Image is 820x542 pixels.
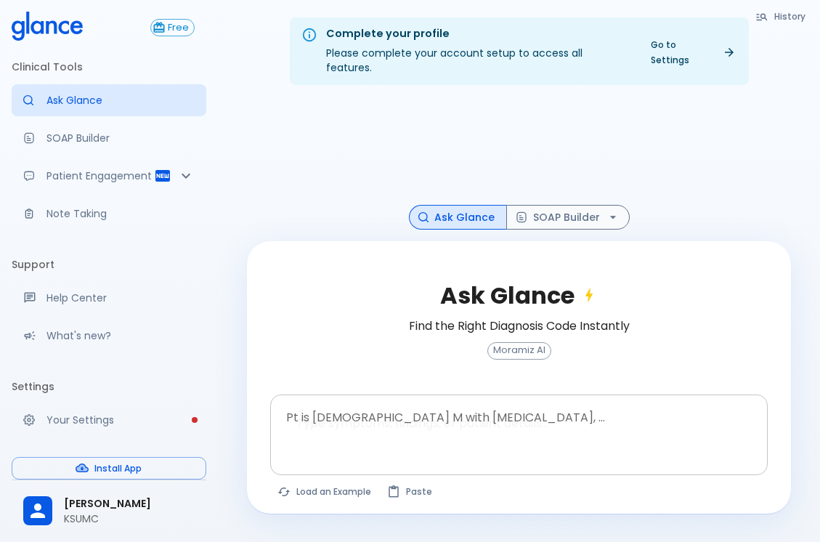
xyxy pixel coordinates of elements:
[64,511,195,526] p: KSUMC
[46,413,195,427] p: Your Settings
[64,496,195,511] span: [PERSON_NAME]
[642,34,743,70] a: Go to Settings
[150,19,206,36] a: Click to view or change your subscription
[46,93,195,108] p: Ask Glance
[12,320,206,352] div: Recent updates and feature releases
[488,345,551,356] span: Moramiz AI
[409,316,630,336] h6: Find the Right Diagnosis Code Instantly
[12,49,206,84] li: Clinical Tools
[12,84,206,116] a: Moramiz: Find ICD10AM codes instantly
[46,131,195,145] p: SOAP Builder
[12,247,206,282] li: Support
[12,198,206,230] a: Advanced note-taking
[270,481,380,502] button: Load a random example
[46,169,154,183] p: Patient Engagement
[12,404,206,436] a: Please complete account setup
[506,205,630,230] button: SOAP Builder
[12,369,206,404] li: Settings
[163,23,194,33] span: Free
[46,291,195,305] p: Help Center
[12,160,206,192] div: Patient Reports & Referrals
[380,481,441,502] button: Paste from clipboard
[409,205,507,230] button: Ask Glance
[326,26,630,42] div: Complete your profile
[46,328,195,343] p: What's new?
[12,457,206,480] button: Install App
[440,282,598,310] h2: Ask Glance
[326,22,630,81] div: Please complete your account setup to access all features.
[748,6,814,27] button: History
[12,282,206,314] a: Get help from our support team
[150,19,195,36] button: Free
[12,486,206,536] div: [PERSON_NAME]KSUMC
[46,206,195,221] p: Note Taking
[12,122,206,154] a: Docugen: Compose a clinical documentation in seconds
